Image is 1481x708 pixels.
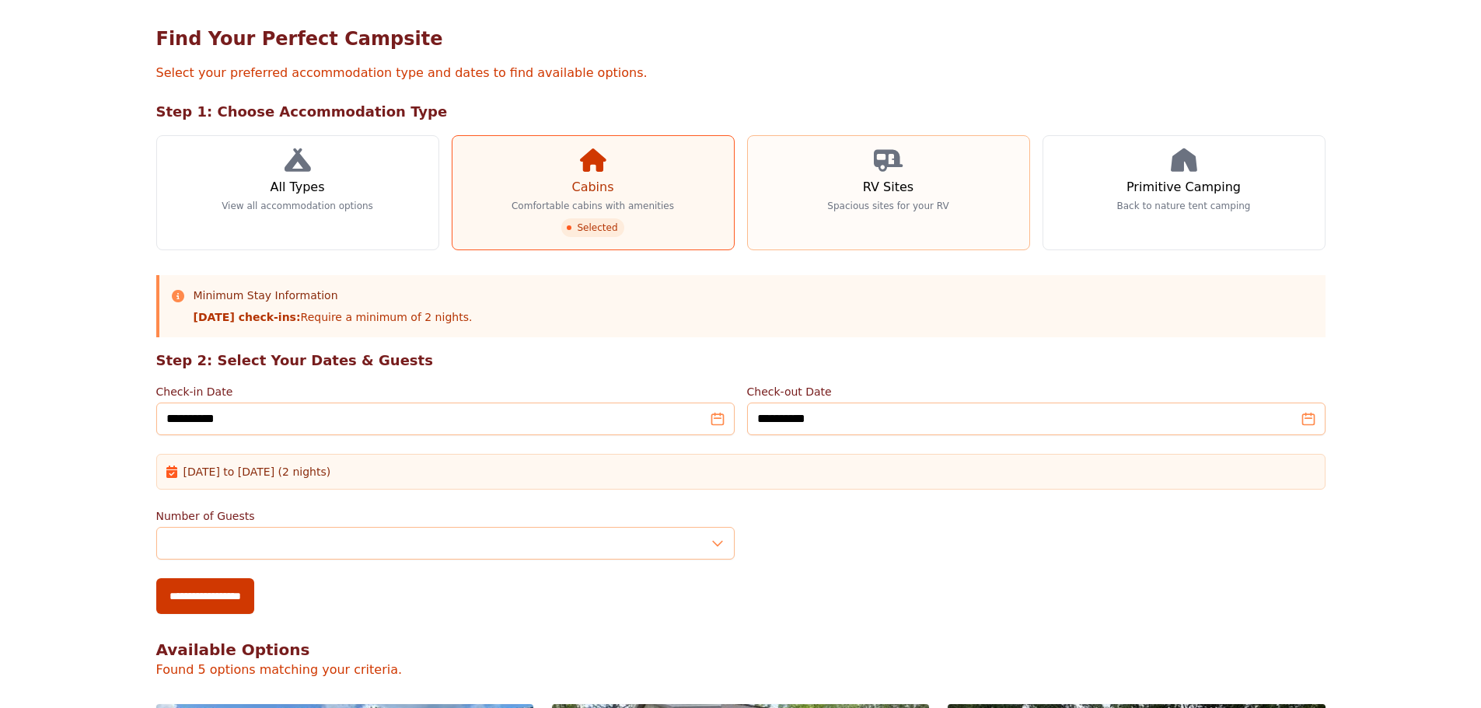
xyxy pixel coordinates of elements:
[863,178,913,197] h3: RV Sites
[571,178,613,197] h3: Cabins
[270,178,324,197] h3: All Types
[156,64,1326,82] p: Select your preferred accommodation type and dates to find available options.
[156,350,1326,371] h2: Step 2: Select Your Dates & Guests
[156,384,735,399] label: Check-in Date
[512,200,674,212] p: Comfortable cabins with amenities
[827,200,948,212] p: Spacious sites for your RV
[222,200,373,212] p: View all accommodation options
[1126,178,1241,197] h3: Primitive Camping
[156,101,1326,123] h2: Step 1: Choose Accommodation Type
[194,309,473,325] p: Require a minimum of 2 nights.
[183,464,331,480] span: [DATE] to [DATE] (2 nights)
[1043,135,1326,250] a: Primitive Camping Back to nature tent camping
[747,135,1030,250] a: RV Sites Spacious sites for your RV
[452,135,735,250] a: Cabins Comfortable cabins with amenities Selected
[156,639,1326,661] h2: Available Options
[156,135,439,250] a: All Types View all accommodation options
[194,288,473,303] h3: Minimum Stay Information
[194,311,301,323] strong: [DATE] check-ins:
[1117,200,1251,212] p: Back to nature tent camping
[156,26,1326,51] h1: Find Your Perfect Campsite
[156,508,735,524] label: Number of Guests
[561,218,623,237] span: Selected
[156,661,1326,679] p: Found 5 options matching your criteria.
[747,384,1326,399] label: Check-out Date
